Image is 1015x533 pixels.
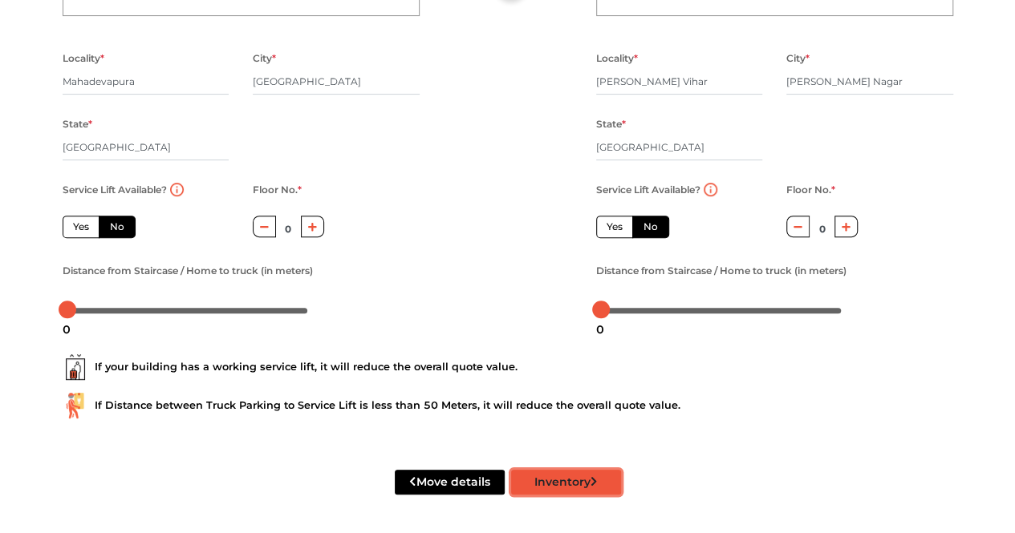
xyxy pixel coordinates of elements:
label: State [63,114,92,135]
label: City [253,48,276,69]
label: Yes [63,216,99,238]
div: 0 [56,316,77,343]
label: Floor No. [253,180,302,200]
label: Service Lift Available? [63,180,167,200]
button: Move details [395,470,505,495]
label: City [786,48,810,69]
img: ... [63,354,88,380]
label: Distance from Staircase / Home to truck (in meters) [63,260,313,281]
label: Yes [596,216,633,238]
label: State [596,114,626,135]
label: No [632,216,669,238]
label: Distance from Staircase / Home to truck (in meters) [596,260,847,281]
div: 0 [590,316,611,343]
label: Locality [596,48,638,69]
label: Floor No. [786,180,835,200]
label: Locality [63,48,104,69]
button: Inventory [511,470,621,495]
div: If your building has a working service lift, it will reduce the overall quote value. [63,354,953,380]
div: If Distance between Truck Parking to Service Lift is less than 50 Meters, it will reduce the over... [63,393,953,418]
img: ... [63,393,88,418]
label: No [99,216,136,238]
label: Service Lift Available? [596,180,700,200]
